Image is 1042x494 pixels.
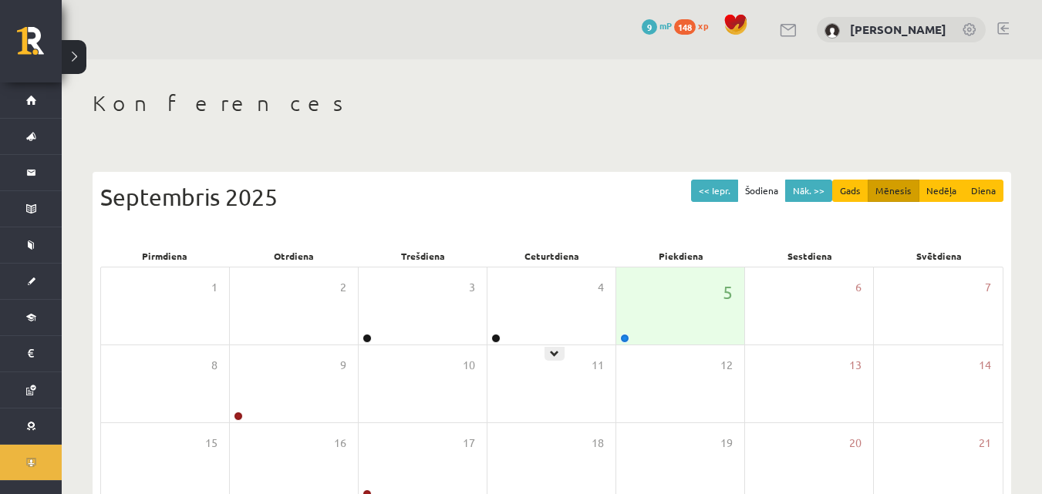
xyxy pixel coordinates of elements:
span: 10 [463,357,475,374]
div: Pirmdiena [100,245,229,267]
span: 9 [340,357,346,374]
span: 18 [592,435,604,452]
button: Šodiena [737,180,786,202]
button: Diena [963,180,1003,202]
span: mP [659,19,672,32]
span: 12 [720,357,733,374]
span: 11 [592,357,604,374]
span: 3 [469,279,475,296]
div: Trešdiena [359,245,487,267]
div: Sestdiena [745,245,874,267]
span: 7 [985,279,991,296]
span: 16 [334,435,346,452]
a: 148 xp [674,19,716,32]
span: 20 [849,435,862,452]
button: Gads [832,180,868,202]
button: Nedēļa [919,180,964,202]
h1: Konferences [93,90,1011,116]
span: 21 [979,435,991,452]
a: Rīgas 1. Tālmācības vidusskola [17,27,62,66]
span: 4 [598,279,604,296]
span: 17 [463,435,475,452]
span: 1 [211,279,218,296]
span: 19 [720,435,733,452]
div: Ceturtdiena [487,245,616,267]
span: 5 [723,279,733,305]
img: Ketija Dzilna [824,23,840,39]
button: Nāk. >> [785,180,832,202]
button: Mēnesis [868,180,919,202]
div: Septembris 2025 [100,180,1003,214]
span: 148 [674,19,696,35]
a: 9 mP [642,19,672,32]
span: 6 [855,279,862,296]
span: 14 [979,357,991,374]
div: Piekdiena [616,245,745,267]
div: Otrdiena [229,245,358,267]
div: Svētdiena [875,245,1003,267]
span: 2 [340,279,346,296]
span: 9 [642,19,657,35]
a: [PERSON_NAME] [850,22,946,37]
span: 15 [205,435,218,452]
span: 13 [849,357,862,374]
span: 8 [211,357,218,374]
span: xp [698,19,708,32]
button: << Iepr. [691,180,738,202]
